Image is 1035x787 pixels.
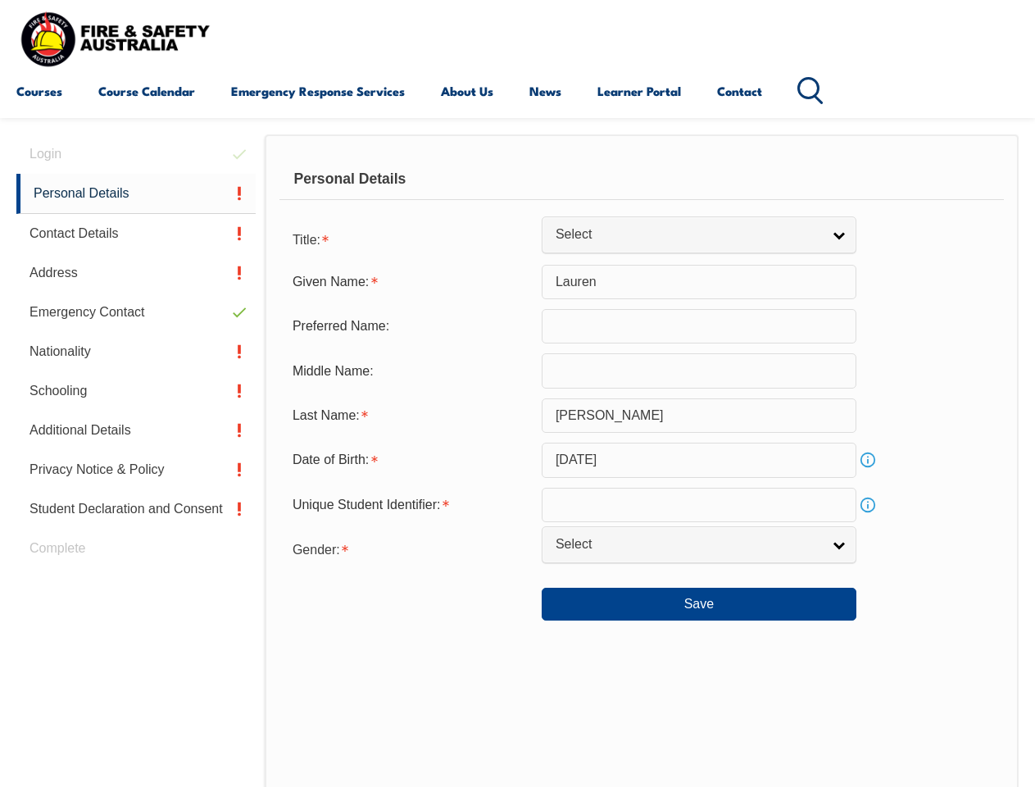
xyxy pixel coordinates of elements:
div: Title is required. [279,222,542,255]
a: Courses [16,71,62,111]
div: Last Name is required. [279,400,542,431]
span: Select [556,226,821,243]
a: Emergency Contact [16,293,256,332]
a: Learner Portal [597,71,681,111]
a: Address [16,253,256,293]
a: Privacy Notice & Policy [16,450,256,489]
a: Additional Details [16,411,256,450]
input: Select Date... [542,443,856,477]
div: Gender is required. [279,532,542,565]
a: Contact [717,71,762,111]
a: Info [856,448,879,471]
a: Course Calendar [98,71,195,111]
div: Given Name is required. [279,266,542,298]
a: Schooling [16,371,256,411]
a: About Us [441,71,493,111]
a: Contact Details [16,214,256,253]
div: Personal Details [279,159,1004,200]
a: News [529,71,561,111]
div: Date of Birth is required. [279,444,542,475]
input: 10 Characters no 1, 0, O or I [542,488,856,522]
span: Gender: [293,543,340,557]
a: Info [856,494,879,516]
span: Title: [293,233,320,247]
a: Personal Details [16,174,256,214]
div: Preferred Name: [279,311,542,342]
a: Emergency Response Services [231,71,405,111]
a: Nationality [16,332,256,371]
div: Middle Name: [279,355,542,386]
span: Select [556,536,821,553]
button: Save [542,588,856,621]
a: Student Declaration and Consent [16,489,256,529]
div: Unique Student Identifier is required. [279,489,542,521]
